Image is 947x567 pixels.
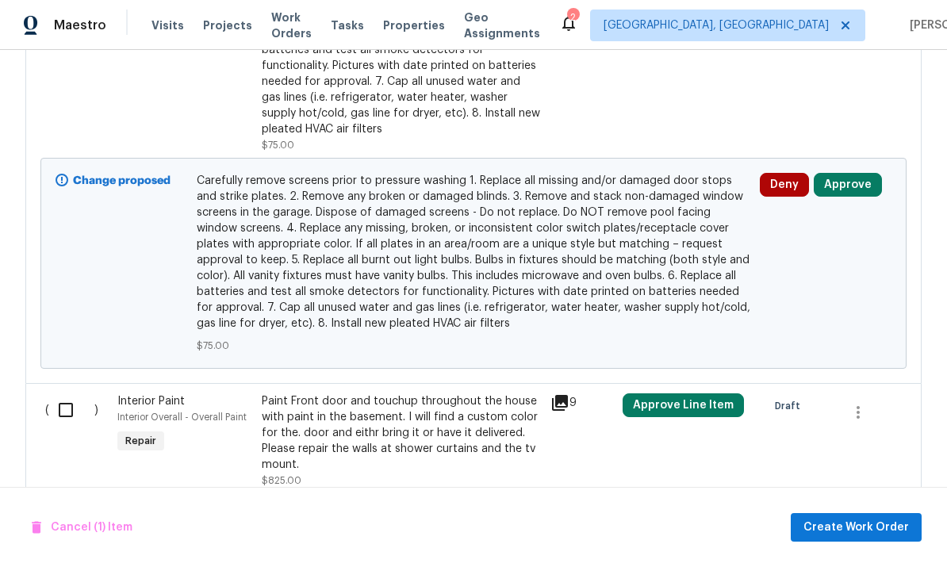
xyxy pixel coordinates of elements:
[814,173,882,197] button: Approve
[262,393,541,473] div: Paint Front door and touchup throughout the house with paint in the basement. I will find a custo...
[775,398,807,414] span: Draft
[262,140,294,150] span: $75.00
[25,513,139,542] button: Cancel (1) Item
[791,513,922,542] button: Create Work Order
[54,17,106,33] span: Maestro
[197,173,751,331] span: Carefully remove screens prior to pressure washing 1. Replace all missing and/or damaged door sto...
[567,10,578,25] div: 2
[760,173,809,197] button: Deny
[117,396,185,407] span: Interior Paint
[40,389,113,493] div: ( )
[32,518,132,538] span: Cancel (1) Item
[151,17,184,33] span: Visits
[604,17,829,33] span: [GEOGRAPHIC_DATA], [GEOGRAPHIC_DATA]
[803,518,909,538] span: Create Work Order
[203,17,252,33] span: Projects
[262,476,301,485] span: $825.00
[550,393,613,412] div: 9
[464,10,540,41] span: Geo Assignments
[117,412,247,422] span: Interior Overall - Overall Paint
[73,175,171,186] b: Change proposed
[119,433,163,449] span: Repair
[271,10,312,41] span: Work Orders
[383,17,445,33] span: Properties
[197,338,751,354] span: $75.00
[331,20,364,31] span: Tasks
[623,393,744,417] button: Approve Line Item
